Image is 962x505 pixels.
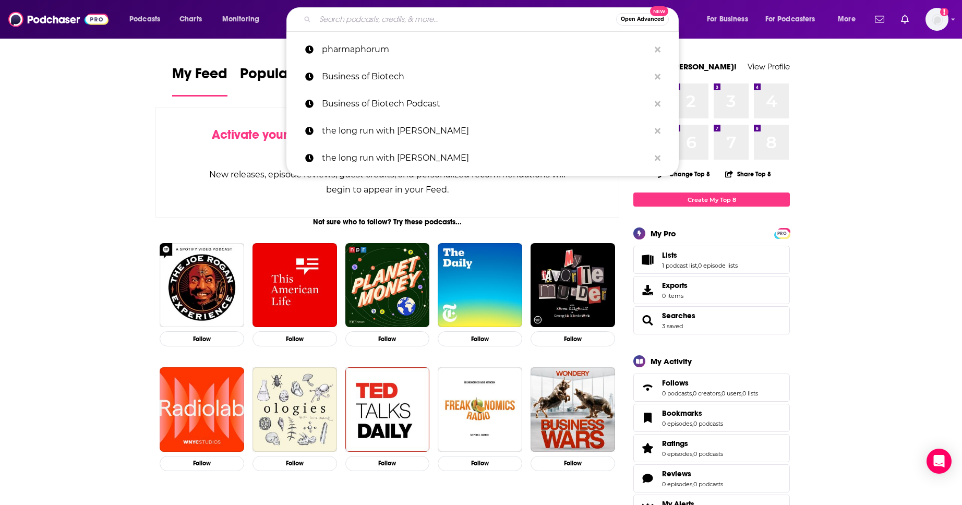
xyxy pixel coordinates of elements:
a: Reviews [637,471,658,486]
span: , [692,480,693,488]
a: Searches [637,313,658,328]
span: , [741,390,742,397]
span: For Podcasters [765,12,815,27]
img: The Joe Rogan Experience [160,243,244,328]
a: Lists [637,252,658,267]
a: pharmaphorum [286,36,679,63]
button: Follow [531,331,615,346]
button: open menu [122,11,174,28]
span: For Business [707,12,748,27]
a: 0 episode lists [698,262,738,269]
img: The Daily [438,243,522,328]
span: , [720,390,721,397]
span: Bookmarks [633,404,790,432]
p: the long run with luke timmerman [322,117,650,145]
a: 0 podcasts [693,450,723,458]
a: Lists [662,250,738,260]
button: open menu [831,11,869,28]
span: Exports [662,281,688,290]
a: Business of Biotech [286,63,679,90]
button: Open AdvancedNew [616,13,669,26]
img: Business Wars [531,367,615,452]
a: Welcome [PERSON_NAME]! [633,62,737,71]
a: 0 episodes [662,450,692,458]
span: Podcasts [129,12,160,27]
div: by following Podcasts, Creators, Lists, and other Users! [208,127,567,158]
img: Ologies with Alie Ward [252,367,337,452]
a: 0 podcasts [662,390,692,397]
img: This American Life [252,243,337,328]
span: Bookmarks [662,408,702,418]
a: Show notifications dropdown [897,10,913,28]
a: Show notifications dropdown [871,10,888,28]
div: Open Intercom Messenger [927,449,952,474]
a: PRO [776,229,788,237]
button: Change Top 8 [652,167,716,181]
a: 0 creators [693,390,720,397]
span: 0 items [662,292,688,299]
span: Monitoring [222,12,259,27]
a: 0 episodes [662,480,692,488]
span: Searches [633,306,790,334]
span: Popular Feed [240,65,329,89]
a: Create My Top 8 [633,193,790,207]
svg: Add a profile image [940,8,948,16]
input: Search podcasts, credits, & more... [315,11,616,28]
a: View Profile [748,62,790,71]
span: Follows [633,374,790,402]
button: Follow [531,456,615,471]
a: Searches [662,311,695,320]
span: PRO [776,230,788,237]
a: Radiolab [160,367,244,452]
span: , [692,390,693,397]
div: Search podcasts, credits, & more... [296,7,689,31]
p: Business of Biotech [322,63,650,90]
div: Not sure who to follow? Try these podcasts... [155,218,619,226]
button: open menu [759,11,831,28]
a: Follows [637,380,658,395]
span: Ratings [662,439,688,448]
button: open menu [700,11,761,28]
div: New releases, episode reviews, guest credits, and personalized recommendations will begin to appe... [208,167,567,197]
a: the long run with [PERSON_NAME] [286,145,679,172]
span: Charts [179,12,202,27]
a: Ratings [637,441,658,455]
a: Follows [662,378,758,388]
div: My Activity [651,356,692,366]
button: Share Top 8 [725,164,772,184]
a: Business of Biotech Podcast [286,90,679,117]
button: Follow [345,456,430,471]
p: pharmaphorum [322,36,650,63]
span: Activate your Feed [212,127,319,142]
span: , [697,262,698,269]
span: Exports [637,283,658,297]
span: Open Advanced [621,17,664,22]
img: TED Talks Daily [345,367,430,452]
a: Planet Money [345,243,430,328]
button: Follow [345,331,430,346]
a: 0 podcasts [693,480,723,488]
a: 0 users [721,390,741,397]
a: Exports [633,276,790,304]
button: Follow [252,331,337,346]
p: the long run with luke timerman [322,145,650,172]
div: My Pro [651,229,676,238]
a: My Feed [172,65,227,97]
a: Freakonomics Radio [438,367,522,452]
img: My Favorite Murder with Karen Kilgariff and Georgia Hardstark [531,243,615,328]
span: My Feed [172,65,227,89]
a: Bookmarks [637,411,658,425]
button: Follow [438,456,522,471]
a: 0 episodes [662,420,692,427]
a: 0 lists [742,390,758,397]
a: Charts [173,11,208,28]
img: User Profile [925,8,948,31]
button: Follow [438,331,522,346]
a: Bookmarks [662,408,723,418]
